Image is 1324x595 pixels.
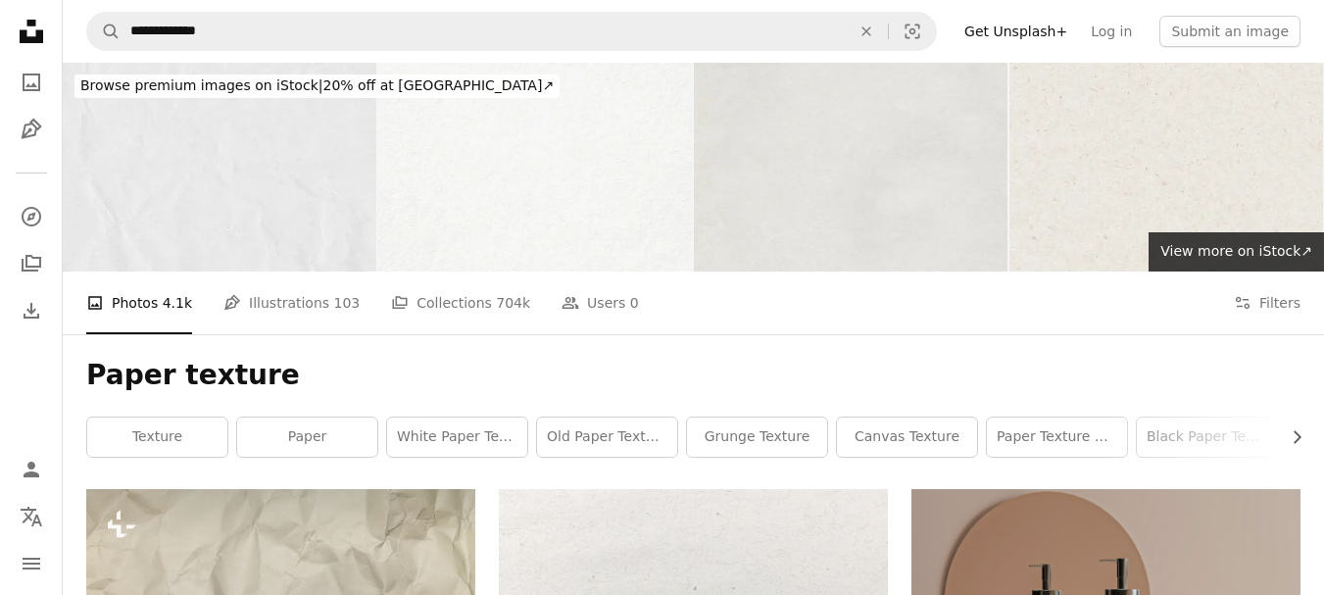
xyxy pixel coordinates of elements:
a: Home — Unsplash [12,12,51,55]
a: grunge texture [687,418,827,457]
h1: Paper texture [86,358,1300,393]
span: 0 [630,292,639,314]
a: Download History [12,291,51,330]
a: texture [87,418,227,457]
img: White paper texture background [694,63,1007,272]
a: Illustrations 103 [223,272,360,334]
a: white paper texture [387,418,527,457]
button: Submit an image [1159,16,1300,47]
a: Log in [1079,16,1144,47]
button: Search Unsplash [87,13,121,50]
a: Browse premium images on iStock|20% off at [GEOGRAPHIC_DATA]↗ [63,63,571,110]
a: canvas texture [837,418,977,457]
a: paper [237,418,377,457]
a: Explore [12,197,51,236]
button: Language [12,497,51,536]
a: black paper texture [1137,418,1277,457]
span: 704k [496,292,530,314]
button: Filters [1234,272,1300,334]
button: Menu [12,544,51,583]
a: Collections 704k [391,272,530,334]
a: Photos [12,63,51,102]
img: Closeup of white crumpled paper for texture background [63,63,376,272]
a: Illustrations [12,110,51,149]
span: 20% off at [GEOGRAPHIC_DATA] ↗ [80,77,554,93]
a: paper texture white [987,418,1127,457]
span: Browse premium images on iStock | [80,77,322,93]
span: 103 [334,292,361,314]
a: View more on iStock↗ [1149,232,1324,272]
a: Users 0 [562,272,639,334]
img: white paper background, fibrous cardboard texture for scrapbooking [378,63,692,272]
a: old paper texture [537,418,677,457]
form: Find visuals sitewide [86,12,937,51]
button: scroll list to the right [1279,418,1300,457]
a: Log in / Sign up [12,450,51,489]
button: Visual search [889,13,936,50]
button: Clear [845,13,888,50]
a: Get Unsplash+ [953,16,1079,47]
a: Collections [12,244,51,283]
img: White recycled paper texture [1009,63,1323,272]
span: View more on iStock ↗ [1160,243,1312,259]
